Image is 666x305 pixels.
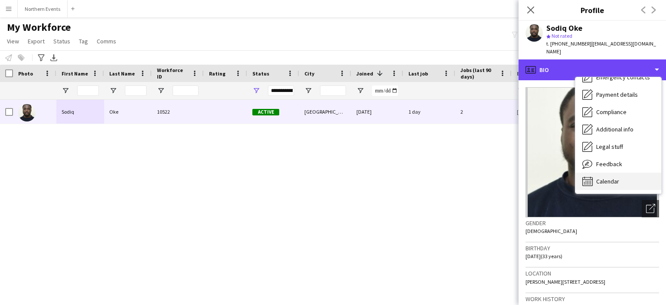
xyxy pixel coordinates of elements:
input: Last Name Filter Input [125,85,147,96]
a: View [3,36,23,47]
button: Open Filter Menu [109,87,117,95]
span: Rating [209,70,225,77]
span: Feedback [596,160,622,168]
button: Open Filter Menu [252,87,260,95]
div: Emergency contacts [575,69,661,86]
button: Open Filter Menu [62,87,69,95]
a: Comms [93,36,120,47]
img: Crew avatar or photo [526,87,659,217]
div: Compliance [575,103,661,121]
h3: Work history [526,295,659,303]
img: Sodiq Oke [18,104,36,121]
span: Jobs (last 90 days) [460,67,496,80]
div: Calendar [575,173,661,190]
div: Open photos pop-in [642,200,659,217]
span: | [EMAIL_ADDRESS][DOMAIN_NAME] [546,40,656,55]
div: Payment details [575,86,661,103]
span: Last job [408,70,428,77]
div: Oke [104,100,152,124]
span: Status [53,37,70,45]
span: Not rated [552,33,572,39]
span: Additional info [596,125,633,133]
a: Tag [75,36,91,47]
div: [GEOGRAPHIC_DATA] [299,100,351,124]
span: Photo [18,70,33,77]
span: [PERSON_NAME][STREET_ADDRESS] [526,279,605,285]
div: 2 [455,100,512,124]
span: Calendar [596,177,619,185]
span: City [304,70,314,77]
span: Email [517,70,531,77]
span: Comms [97,37,116,45]
button: Northern Events [18,0,68,17]
h3: Location [526,269,659,277]
div: Additional info [575,121,661,138]
span: Active [252,109,279,115]
div: 1 day [403,100,455,124]
span: Legal stuff [596,143,623,151]
button: Open Filter Menu [356,87,364,95]
div: Bio [519,59,666,80]
h3: Gender [526,219,659,227]
div: 10522 [152,100,204,124]
app-action-btn: Advanced filters [36,52,46,63]
span: Workforce ID [157,67,188,80]
button: Open Filter Menu [157,87,165,95]
input: Workforce ID Filter Input [173,85,199,96]
span: Emergency contacts [596,73,650,81]
span: [DEMOGRAPHIC_DATA] [526,228,577,234]
div: Feedback [575,155,661,173]
input: City Filter Input [320,85,346,96]
a: Status [50,36,74,47]
button: Open Filter Menu [304,87,312,95]
h3: Birthday [526,244,659,252]
span: Compliance [596,108,627,116]
div: Legal stuff [575,138,661,155]
div: [DATE] [351,100,403,124]
span: Status [252,70,269,77]
span: Joined [356,70,373,77]
span: Last Name [109,70,135,77]
input: Joined Filter Input [372,85,398,96]
span: [DATE] (33 years) [526,253,562,259]
div: Sodiq [56,100,104,124]
span: View [7,37,19,45]
span: t. [PHONE_NUMBER] [546,40,591,47]
app-action-btn: Export XLSX [49,52,59,63]
a: Export [24,36,48,47]
span: First Name [62,70,88,77]
span: Tag [79,37,88,45]
span: Payment details [596,91,638,98]
span: Export [28,37,45,45]
h3: Profile [519,4,666,16]
input: First Name Filter Input [77,85,99,96]
button: Open Filter Menu [517,87,525,95]
span: My Workforce [7,21,71,34]
div: Sodiq Oke [546,24,582,32]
